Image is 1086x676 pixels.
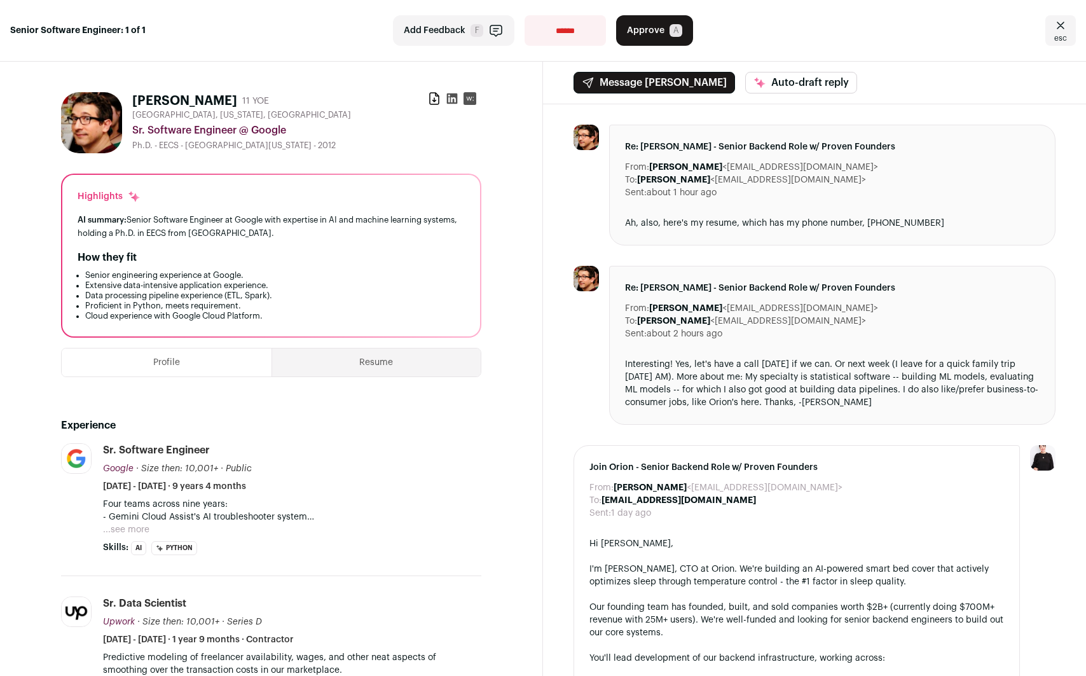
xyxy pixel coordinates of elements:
[85,291,465,301] li: Data processing pipeline experience (ETL, Spark).
[132,110,351,120] span: [GEOGRAPHIC_DATA], [US_STATE], [GEOGRAPHIC_DATA]
[393,15,514,46] button: Add Feedback F
[647,186,717,199] dd: about 1 hour ago
[103,633,294,646] span: [DATE] - [DATE] · 1 year 9 months · Contractor
[637,315,866,328] dd: <[EMAIL_ADDRESS][DOMAIN_NAME]>
[649,163,722,172] b: [PERSON_NAME]
[574,125,599,150] img: 408c7a10f355d4579317895070e9383b3dc97434cc77954032d51e90347faee4.jpg
[103,597,186,610] div: Sr. Data Scientist
[647,328,722,340] dd: about 2 hours ago
[132,92,237,110] h1: [PERSON_NAME]
[10,24,146,37] strong: Senior Software Engineer: 1 of 1
[62,444,91,473] img: 8d2c6156afa7017e60e680d3937f8205e5697781b6c771928cb24e9df88505de.jpg
[227,617,262,626] span: Series D
[601,496,756,505] b: [EMAIL_ADDRESS][DOMAIN_NAME]
[625,161,649,174] dt: From:
[637,176,710,184] b: [PERSON_NAME]
[131,541,146,555] li: AI
[625,358,1040,409] div: Interesting! Yes, let's have a call [DATE] if we can. Or next week (I leave for a quick family tr...
[649,304,722,313] b: [PERSON_NAME]
[226,464,252,473] span: Public
[132,141,481,151] div: Ph.D. - EECS - [GEOGRAPHIC_DATA][US_STATE] - 2012
[614,481,842,494] dd: <[EMAIL_ADDRESS][DOMAIN_NAME]>
[85,311,465,321] li: Cloud experience with Google Cloud Platform.
[1030,445,1055,471] img: 9240684-medium_jpg
[745,72,857,93] button: Auto-draft reply
[78,213,465,240] div: Senior Software Engineer at Google with expertise in AI and machine learning systems, holding a P...
[625,282,1040,294] span: Re: [PERSON_NAME] - Senior Backend Role w/ Proven Founders
[85,270,465,280] li: Senior engineering experience at Google.
[574,72,735,93] button: Message [PERSON_NAME]
[103,511,481,523] p: - Gemini Cloud Assist's AI troubleshooter system
[574,266,599,291] img: 408c7a10f355d4579317895070e9383b3dc97434cc77954032d51e90347faee4.jpg
[222,616,224,628] span: ·
[78,190,141,203] div: Highlights
[616,15,693,46] button: Approve A
[62,348,271,376] button: Profile
[589,494,601,507] dt: To:
[625,302,649,315] dt: From:
[625,328,647,340] dt: Sent:
[272,348,481,376] button: Resume
[611,507,651,520] dd: 1 day ago
[404,24,465,37] span: Add Feedback
[637,174,866,186] dd: <[EMAIL_ADDRESS][DOMAIN_NAME]>
[242,95,269,107] div: 11 YOE
[625,217,1040,230] div: Ah, also, here's my resume, which has my phone number, [PHONE_NUMBER]
[151,541,197,555] li: Python
[637,317,710,326] b: [PERSON_NAME]
[103,480,246,493] span: [DATE] - [DATE] · 9 years 4 months
[137,617,219,626] span: · Size then: 10,001+
[589,481,614,494] dt: From:
[670,24,682,37] span: A
[85,301,465,311] li: Proficient in Python, meets requirement.
[589,507,611,520] dt: Sent:
[471,24,483,37] span: F
[625,141,1040,153] span: Re: [PERSON_NAME] - Senior Backend Role w/ Proven Founders
[614,483,687,492] b: [PERSON_NAME]
[62,597,91,626] img: 9a7861827dc987ff745d5a39889f61c680f0ac0a643fcc7d3f8589eedf2e9776.jpg
[589,461,1004,474] span: Join Orion - Senior Backend Role w/ Proven Founders
[103,523,149,536] button: ...see more
[649,302,878,315] dd: <[EMAIL_ADDRESS][DOMAIN_NAME]>
[103,464,134,473] span: Google
[589,601,1004,639] div: Our founding team has founded, built, and sold companies worth $2B+ (currently doing $700M+ reven...
[625,174,637,186] dt: To:
[625,315,637,328] dt: To:
[103,617,135,626] span: Upwork
[136,464,218,473] span: · Size then: 10,001+
[589,563,1004,588] div: I'm [PERSON_NAME], CTO at Orion. We're building an AI-powered smart bed cover that actively optim...
[103,498,481,511] p: Four teams across nine years:
[61,418,481,433] h2: Experience
[627,24,664,37] span: Approve
[625,186,647,199] dt: Sent:
[103,541,128,554] span: Skills:
[649,161,878,174] dd: <[EMAIL_ADDRESS][DOMAIN_NAME]>
[78,216,127,224] span: AI summary:
[78,250,137,265] h2: How they fit
[589,652,1004,665] div: You'll lead development of our backend infrastructure, working across:
[132,123,481,138] div: Sr. Software Engineer @ Google
[221,462,223,475] span: ·
[1054,33,1067,43] span: esc
[1045,15,1076,46] a: Close
[589,537,1004,550] div: Hi [PERSON_NAME],
[103,443,210,457] div: Sr. Software Engineer
[85,280,465,291] li: Extensive data-intensive application experience.
[61,92,122,153] img: 408c7a10f355d4579317895070e9383b3dc97434cc77954032d51e90347faee4.jpg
